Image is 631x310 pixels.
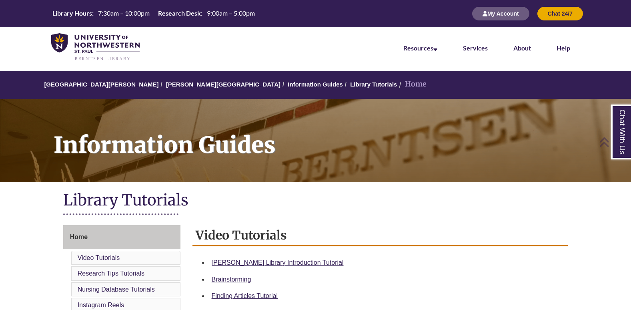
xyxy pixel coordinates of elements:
[63,190,568,211] h1: Library Tutorials
[49,9,95,18] th: Library Hours:
[78,302,124,308] a: Instagram Reels
[192,225,568,246] h2: Video Tutorials
[212,259,344,266] a: [PERSON_NAME] Library Introduction Tutorial
[472,7,529,20] button: My Account
[513,44,531,52] a: About
[463,44,488,52] a: Services
[78,270,144,277] a: Research Tips Tutorials
[350,81,397,88] a: Library Tutorials
[98,9,150,17] span: 7:30am – 10:00pm
[44,81,158,88] a: [GEOGRAPHIC_DATA][PERSON_NAME]
[78,254,120,261] a: Video Tutorials
[166,81,280,88] a: [PERSON_NAME][GEOGRAPHIC_DATA]
[403,44,437,52] a: Resources
[557,44,570,52] a: Help
[78,286,155,293] a: Nursing Database Tutorials
[207,9,255,17] span: 9:00am – 5:00pm
[45,99,631,172] h1: Information Guides
[155,9,204,18] th: Research Desk:
[63,225,180,249] a: Home
[537,10,583,17] a: Chat 24/7
[212,276,251,283] a: Brainstorming
[472,10,529,17] a: My Account
[288,81,343,88] a: Information Guides
[212,292,278,299] a: Finding Articles Tutorial
[49,9,258,18] a: Hours Today
[70,234,88,240] span: Home
[537,7,583,20] button: Chat 24/7
[599,137,629,147] a: Back to Top
[397,79,427,90] li: Home
[51,33,140,61] img: UNWSP Library Logo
